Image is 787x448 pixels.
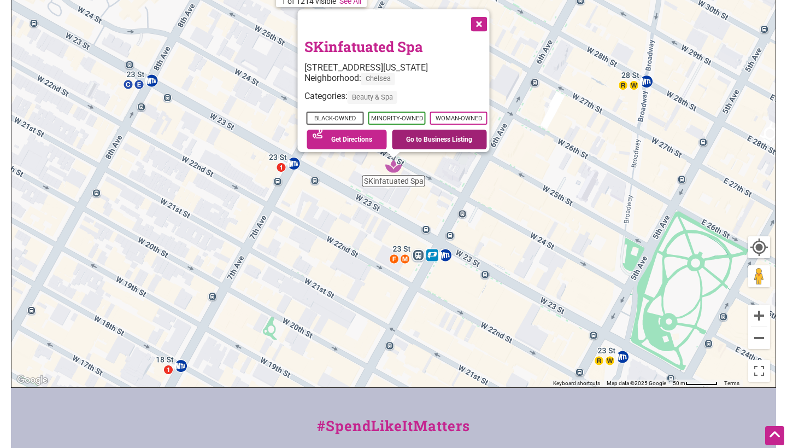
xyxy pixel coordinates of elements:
[747,359,771,383] button: Toggle fullscreen view
[748,265,770,287] button: Drag Pegman onto the map to open Street View
[11,415,776,447] div: #SpendLikeItMatters
[465,9,492,37] button: Close
[307,130,387,149] a: Get Directions
[304,37,423,56] a: SKinfatuated Spa
[304,73,490,91] div: Neighborhood:
[385,158,402,174] div: SKinfatuated Spa
[368,112,426,125] span: Minority-Owned
[14,373,50,387] img: Google
[392,130,487,149] a: Go to Business Listing
[14,373,50,387] a: Open this area in Google Maps (opens a new window)
[348,91,397,104] span: Beauty & Spa
[748,327,770,349] button: Zoom out
[307,112,364,125] span: Black-Owned
[748,305,770,327] button: Zoom in
[669,380,721,387] button: Map scale: 50 m per 55 pixels
[607,380,666,386] span: Map data ©2025 Google
[673,380,685,386] span: 50 m
[748,236,770,258] button: Your Location
[724,380,739,386] a: Terms
[430,112,488,125] span: Woman-Owned
[304,91,490,109] div: Categories:
[304,62,490,73] div: [STREET_ADDRESS][US_STATE]
[765,426,784,445] div: Scroll Back to Top
[553,380,600,387] button: Keyboard shortcuts
[361,73,395,85] span: Chelsea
